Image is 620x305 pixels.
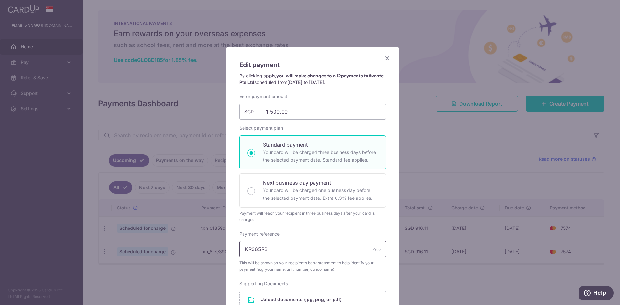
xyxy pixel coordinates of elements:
[239,60,386,70] h5: Edit payment
[338,73,341,78] span: 2
[579,286,614,302] iframe: Opens a widget where you can find more information
[287,79,324,85] span: [DATE] to [DATE]
[244,108,261,115] span: SGD
[239,231,280,237] label: Payment reference
[239,73,386,86] p: By clicking apply, scheduled from .
[263,179,378,187] p: Next business day payment
[239,73,384,85] strong: you will make changes to all payments to
[383,55,391,62] button: Close
[239,125,283,131] label: Select payment plan
[239,210,386,223] div: Payment will reach your recipient in three business days after your card is charged.
[239,260,386,273] span: This will be shown on your recipient’s bank statement to help identify your payment (e.g. your na...
[373,246,381,252] div: 7/35
[239,104,386,120] input: 0.00
[239,93,287,100] label: Enter payment amount
[263,187,378,202] p: Your card will be charged one business day before the selected payment date. Extra 0.3% fee applies.
[263,148,378,164] p: Your card will be charged three business days before the selected payment date. Standard fee appl...
[239,280,288,287] label: Supporting Documents
[263,141,378,148] p: Standard payment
